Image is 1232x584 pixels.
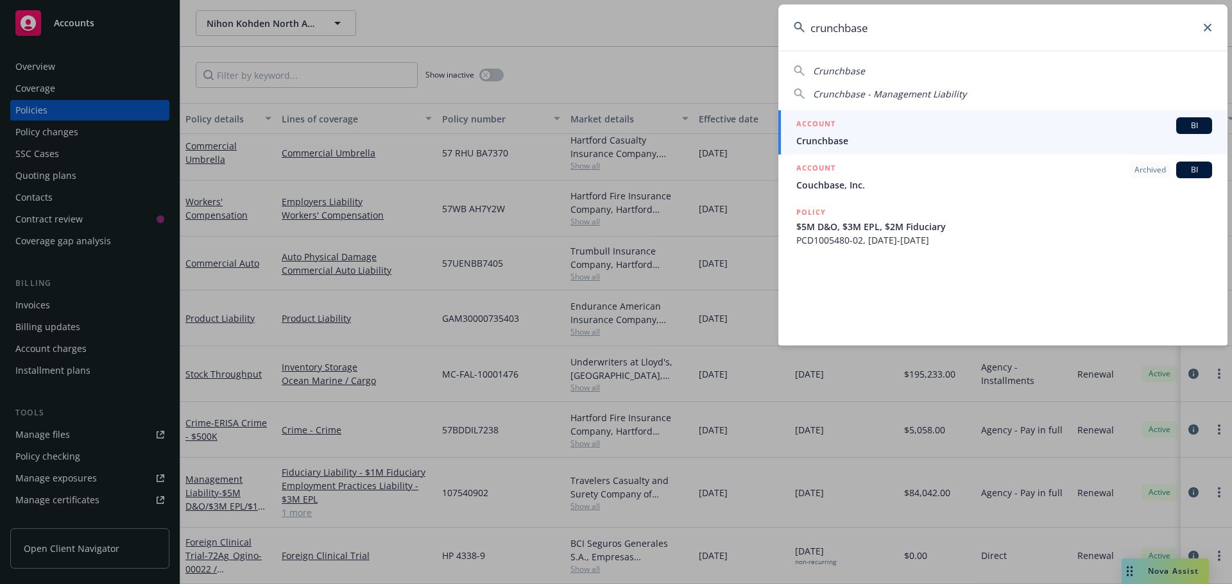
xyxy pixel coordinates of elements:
span: BI [1181,120,1207,131]
h5: POLICY [796,206,826,219]
span: Archived [1134,164,1166,176]
a: POLICY$5M D&O, $3M EPL, $2M FiduciaryPCD1005480-02, [DATE]-[DATE] [778,199,1228,254]
h5: ACCOUNT [796,162,835,177]
span: PCD1005480-02, [DATE]-[DATE] [796,233,1212,247]
span: $5M D&O, $3M EPL, $2M Fiduciary [796,220,1212,233]
input: Search... [778,4,1228,51]
span: Crunchbase - Management Liability [813,88,966,100]
span: Couchbase, Inc. [796,178,1212,192]
span: Crunchbase [796,134,1212,147]
a: ACCOUNTArchivedBICouchbase, Inc. [778,154,1228,199]
a: ACCOUNTBICrunchbase [778,110,1228,154]
span: BI [1181,164,1207,176]
span: Crunchbase [813,65,865,77]
h5: ACCOUNT [796,117,835,133]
